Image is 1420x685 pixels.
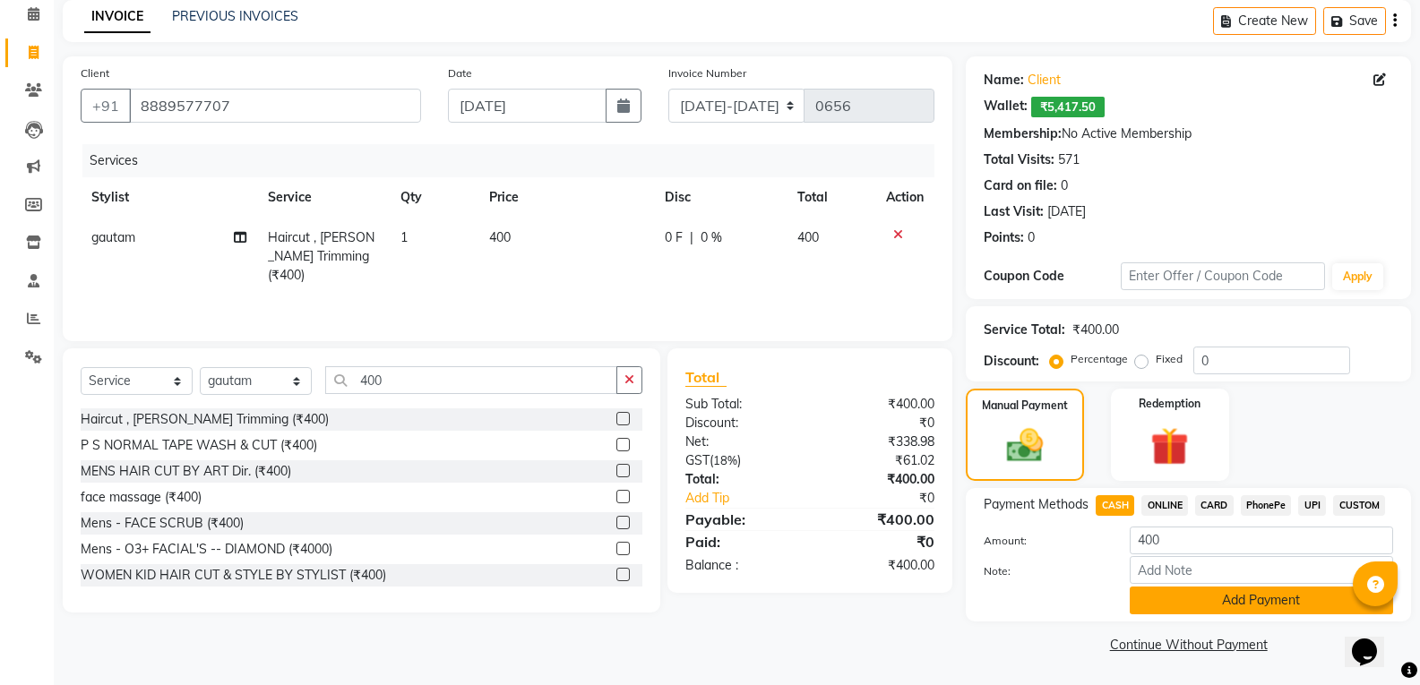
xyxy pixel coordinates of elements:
[654,177,787,218] th: Disc
[984,176,1057,195] div: Card on file:
[1139,423,1201,470] img: _gift.svg
[875,177,934,218] th: Action
[478,177,655,218] th: Price
[665,228,683,247] span: 0 F
[1241,495,1292,516] span: PhonePe
[672,509,810,530] div: Payable:
[257,177,390,218] th: Service
[1213,7,1316,35] button: Create New
[672,489,833,508] a: Add Tip
[970,563,1115,579] label: Note:
[701,228,722,247] span: 0 %
[81,514,244,533] div: Mens - FACE SCRUB (₹400)
[833,489,948,508] div: ₹0
[685,452,710,468] span: GST
[81,89,131,123] button: +91
[810,432,948,451] div: ₹338.98
[984,352,1039,371] div: Discount:
[685,368,727,387] span: Total
[1047,202,1086,221] div: [DATE]
[1333,495,1385,516] span: CUSTOM
[982,398,1068,414] label: Manual Payment
[84,1,151,33] a: INVOICE
[787,177,875,218] th: Total
[995,424,1054,467] img: _cash.svg
[984,321,1065,339] div: Service Total:
[713,453,737,467] span: 18%
[969,636,1407,655] a: Continue Without Payment
[672,395,810,414] div: Sub Total:
[1130,527,1393,554] input: Amount
[970,533,1115,549] label: Amount:
[984,150,1054,169] div: Total Visits:
[325,366,617,394] input: Search or Scan
[1130,587,1393,614] button: Add Payment
[91,229,135,245] span: gautam
[81,65,109,81] label: Client
[984,124,1062,143] div: Membership:
[448,65,472,81] label: Date
[1028,228,1035,247] div: 0
[797,229,819,245] span: 400
[810,531,948,552] div: ₹0
[984,97,1028,117] div: Wallet:
[690,228,693,247] span: |
[172,8,298,24] a: PREVIOUS INVOICES
[810,470,948,489] div: ₹400.00
[672,432,810,451] div: Net:
[489,229,511,245] span: 400
[1323,7,1386,35] button: Save
[1195,495,1234,516] span: CARD
[82,144,948,177] div: Services
[81,566,386,585] div: WOMEN KID HAIR CUT & STYLE BY STYLIST (₹400)
[984,495,1089,514] span: Payment Methods
[1096,495,1134,516] span: CASH
[1072,321,1119,339] div: ₹400.00
[984,71,1024,90] div: Name:
[268,229,374,283] span: Haircut , [PERSON_NAME] Trimming (₹400)
[81,410,329,429] div: Haircut , [PERSON_NAME] Trimming (₹400)
[1028,71,1061,90] a: Client
[984,267,1120,286] div: Coupon Code
[1141,495,1188,516] span: ONLINE
[1345,613,1402,667] iframe: chat widget
[129,89,421,123] input: Search by Name/Mobile/Email/Code
[81,436,317,455] div: P S NORMAL TAPE WASH & CUT (₹400)
[400,229,408,245] span: 1
[672,470,810,489] div: Total:
[1139,396,1201,412] label: Redemption
[1130,556,1393,584] input: Add Note
[1121,262,1325,290] input: Enter Offer / Coupon Code
[1031,97,1105,117] span: ₹5,417.50
[672,451,810,470] div: ( )
[810,414,948,432] div: ₹0
[81,462,291,481] div: MENS HAIR CUT BY ART Dir. (₹400)
[810,451,948,470] div: ₹61.02
[810,556,948,575] div: ₹400.00
[1071,351,1128,367] label: Percentage
[81,177,257,218] th: Stylist
[1058,150,1080,169] div: 571
[668,65,746,81] label: Invoice Number
[810,509,948,530] div: ₹400.00
[1156,351,1183,367] label: Fixed
[1298,495,1326,516] span: UPI
[810,395,948,414] div: ₹400.00
[672,531,810,552] div: Paid:
[1332,263,1383,290] button: Apply
[984,202,1044,221] div: Last Visit:
[1061,176,1068,195] div: 0
[984,228,1024,247] div: Points:
[81,488,202,507] div: face massage (₹400)
[672,414,810,432] div: Discount:
[390,177,478,218] th: Qty
[81,540,332,559] div: Mens - O3+ FACIAL'S -- DIAMOND (₹4000)
[984,124,1393,143] div: No Active Membership
[672,556,810,575] div: Balance :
